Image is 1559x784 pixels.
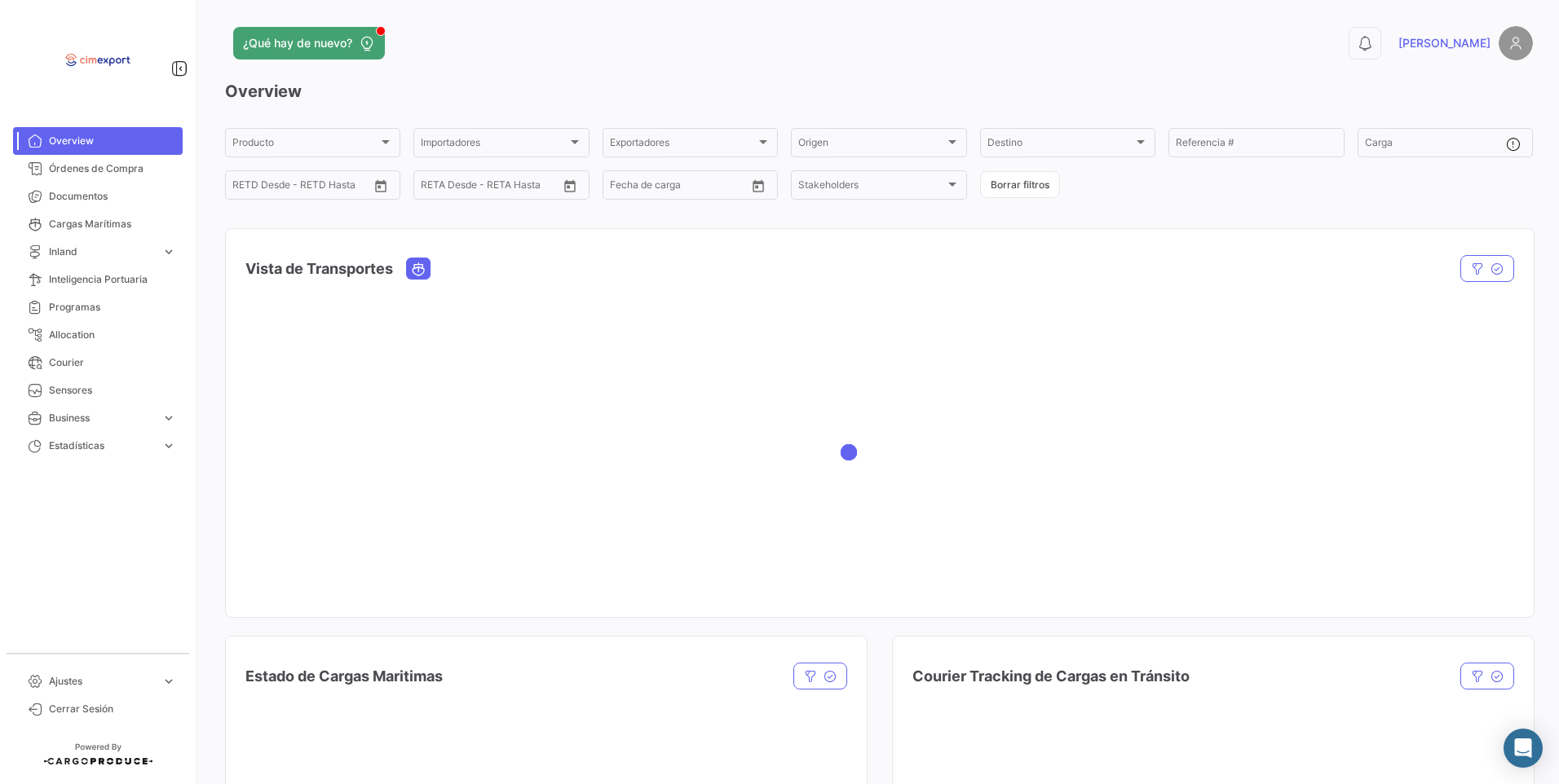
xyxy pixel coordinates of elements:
[13,127,183,155] a: Overview
[421,139,567,151] span: Importadores
[49,383,176,398] span: Sensores
[232,182,262,193] input: Desde
[161,674,176,689] span: expand_more
[49,328,176,342] span: Allocation
[49,411,155,425] span: Business
[13,377,183,404] a: Sensores
[407,258,430,279] button: Ocean
[610,139,756,151] span: Exportadores
[273,182,338,193] input: Hasta
[13,349,183,377] a: Courier
[233,27,385,59] button: ¿Qué hay de nuevo?
[161,411,176,425] span: expand_more
[245,665,443,688] h4: Estado de Cargas Maritimas
[798,182,944,193] span: Stakeholders
[49,189,176,204] span: Documentos
[49,438,155,453] span: Estadísticas
[243,35,352,51] span: ¿Qué hay de nuevo?
[558,174,582,198] button: Open calendar
[49,217,176,231] span: Cargas Marítimas
[49,134,176,148] span: Overview
[1499,26,1533,60] img: placeholder-user.png
[49,272,176,287] span: Inteligencia Portuaria
[49,244,155,259] span: Inland
[49,300,176,315] span: Programas
[1398,35,1491,51] span: [PERSON_NAME]
[13,183,183,210] a: Documentos
[610,182,639,193] input: Desde
[13,155,183,183] a: Órdenes de Compra
[49,355,176,370] span: Courier
[49,674,155,689] span: Ajustes
[232,139,378,151] span: Producto
[912,665,1190,688] h4: Courier Tracking de Cargas en Tránsito
[462,182,527,193] input: Hasta
[225,80,1533,103] h3: Overview
[13,210,183,238] a: Cargas Marítimas
[651,182,716,193] input: Hasta
[798,139,944,151] span: Origen
[421,182,450,193] input: Desde
[161,438,176,453] span: expand_more
[245,258,393,280] h4: Vista de Transportes
[746,174,771,198] button: Open calendar
[49,161,176,176] span: Órdenes de Compra
[369,174,393,198] button: Open calendar
[13,266,183,293] a: Inteligencia Portuaria
[161,244,176,259] span: expand_more
[13,321,183,349] a: Allocation
[49,702,176,716] span: Cerrar Sesión
[987,139,1133,151] span: Destino
[980,171,1060,198] button: Borrar filtros
[13,293,183,321] a: Programas
[1504,729,1543,768] div: Abrir Intercom Messenger
[57,20,139,101] img: logo-cimexport.png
